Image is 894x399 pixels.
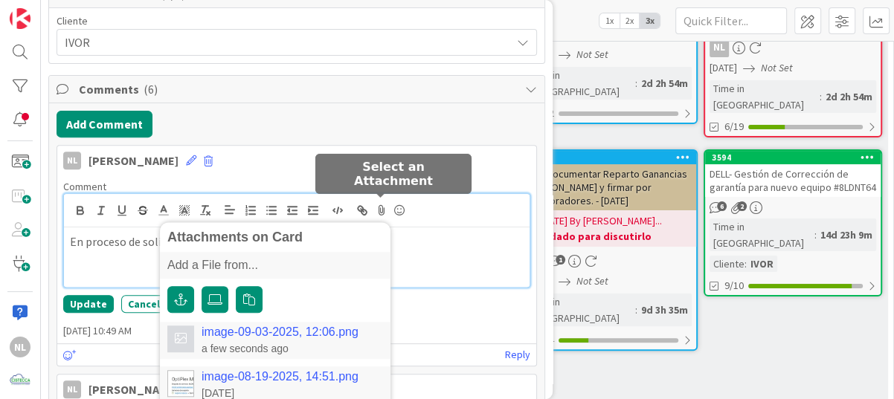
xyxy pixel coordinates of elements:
[121,295,167,313] button: Cancel
[63,380,81,398] div: NL
[761,61,793,74] i: Not Set
[202,342,358,355] div: a few seconds ago
[540,213,662,229] span: [DATE] By [PERSON_NAME]...
[705,164,881,197] div: DELL- Gestión de Corrección de garantía para nuevo equipo #8LDNT64
[89,380,179,398] div: [PERSON_NAME]
[160,252,390,279] div: Add a File from...
[144,82,158,97] span: ( 6 )
[620,13,640,28] span: 2x
[814,227,817,243] span: :
[63,295,114,313] button: Update
[57,16,537,26] div: Cliente
[89,152,179,169] div: [PERSON_NAME]
[705,151,881,164] div: 3594
[820,88,822,105] span: :
[10,8,30,29] img: Visit kanbanzone.com
[637,302,692,318] div: 9d 3h 35m
[521,251,696,270] div: NL
[202,370,358,383] a: image-08-19-2025, 14:51.png
[525,67,635,100] div: Time in [GEOGRAPHIC_DATA]
[519,149,698,351] a: 3447CIS - Documentar Reparto Ganancias [PERSON_NAME] y firmar por colaboradores. - [DATE][DATE] B...
[712,152,881,163] div: 3594
[10,370,30,391] img: avatar
[202,325,358,339] a: image-09-03-2025, 12:06.png
[710,218,814,251] div: Time in [GEOGRAPHIC_DATA]
[63,180,106,193] span: Comment
[640,13,660,28] span: 3x
[704,149,882,296] a: 3594DELL- Gestión de Corrección de garantía para nuevo equipo #8LDNT64Time in [GEOGRAPHIC_DATA]:1...
[70,233,524,250] p: En proceso de solicitud de transferencia de propiedad
[635,302,637,318] span: :
[710,80,820,113] div: Time in [GEOGRAPHIC_DATA]
[10,337,30,357] div: NL
[717,201,727,211] span: 6
[675,7,787,34] input: Quick Filter...
[599,13,620,28] span: 1x
[710,256,745,272] div: Cliente
[817,227,876,243] div: 14d 23h 9m
[724,119,744,134] span: 6/19
[556,255,565,265] span: 1
[521,151,696,164] div: 3447
[63,152,81,169] div: NL
[576,274,608,288] i: Not Set
[57,323,536,339] span: [DATE] 10:49 AM
[635,75,637,91] span: :
[521,164,696,210] div: CIS - Documentar Reparto Ganancias [PERSON_NAME] y firmar por colaboradores. - [DATE]
[745,256,747,272] span: :
[710,60,737,76] span: [DATE]
[527,152,696,163] div: 3447
[710,38,729,57] div: NL
[705,38,881,57] div: NL
[747,256,777,272] div: IVOR
[525,229,692,244] b: Agendado para discutirlo
[65,32,504,53] span: IVOR
[724,278,744,293] span: 9/10
[79,80,518,98] span: Comments
[321,160,466,188] h5: Select an Attachment
[521,151,696,210] div: 3447CIS - Documentar Reparto Ganancias [PERSON_NAME] y firmar por colaboradores. - [DATE]
[822,88,876,105] div: 2d 2h 54m
[57,111,152,137] button: Add Comment
[576,48,608,61] i: Not Set
[505,346,530,364] a: Reply
[705,151,881,197] div: 3594DELL- Gestión de Corrección de garantía para nuevo equipo #8LDNT64
[737,201,747,211] span: 2
[167,230,383,244] div: Attachments on Card
[525,293,635,326] div: Time in [GEOGRAPHIC_DATA]
[637,75,692,91] div: 2d 2h 54m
